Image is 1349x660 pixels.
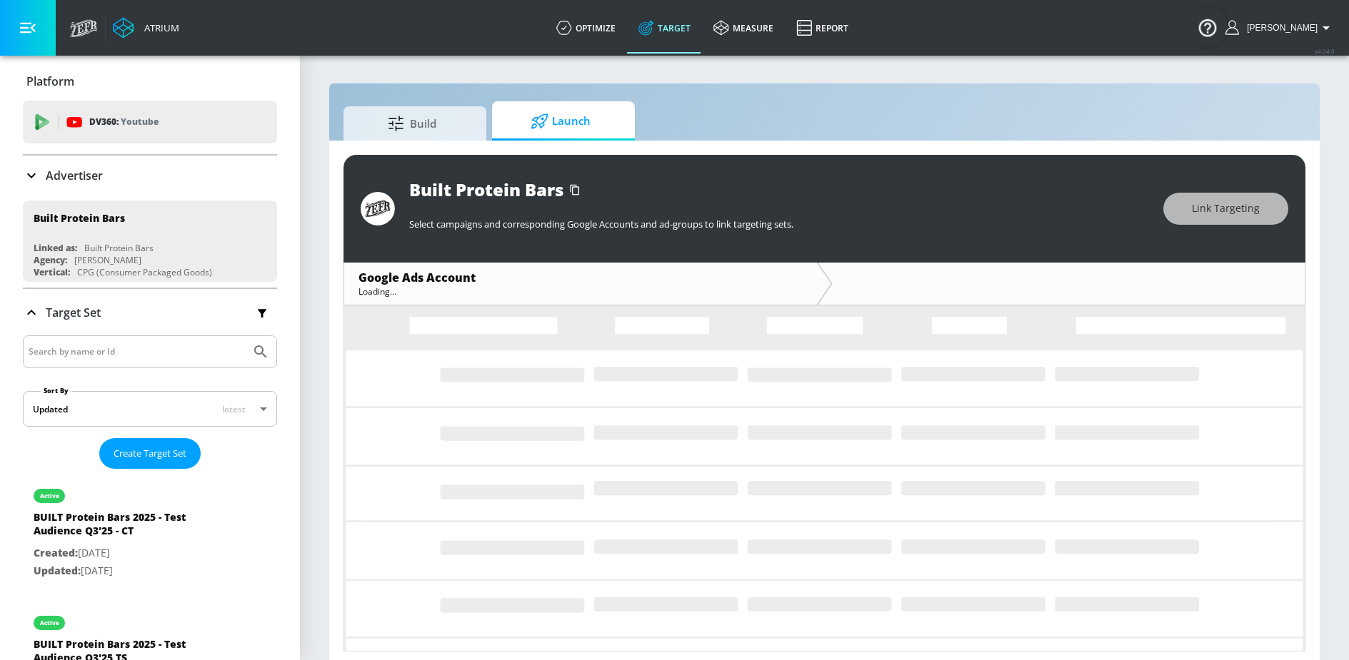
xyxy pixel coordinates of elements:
[40,619,59,626] div: active
[29,342,245,361] input: Search by name or Id
[34,242,77,254] div: Linked as:
[113,17,179,39] a: Atrium
[23,200,277,282] div: Built Protein BarsLinked as:Built Protein BarsAgency:[PERSON_NAME]Vertical:CPG (Consumer Packaged...
[34,564,81,577] span: Updated:
[627,2,702,54] a: Target
[99,438,201,469] button: Create Target Set
[34,544,234,562] p: [DATE]
[41,386,71,395] label: Sort By
[34,546,78,559] span: Created:
[89,114,159,130] p: DV360:
[23,474,277,590] div: activeBUILT Protein Bars 2025 - Test Audience Q3'25 - CTCreated:[DATE]Updated:[DATE]
[358,270,803,285] div: Google Ads Account
[1241,23,1318,33] span: login as: nathan.mistretta@zefr.com
[33,403,68,415] div: Updated
[114,445,186,462] span: Create Target Set
[34,254,67,266] div: Agency:
[344,263,817,305] div: Google Ads AccountLoading...
[34,266,70,278] div: Vertical:
[358,285,803,298] div: Loading...
[121,114,159,129] p: Youtube
[545,2,627,54] a: optimize
[1188,7,1228,47] button: Open Resource Center
[46,305,101,320] p: Target Set
[23,156,277,196] div: Advertiser
[222,403,246,415] span: latest
[139,21,179,34] div: Atrium
[1225,19,1335,36] button: [PERSON_NAME]
[74,254,141,266] div: [PERSON_NAME]
[84,242,154,254] div: Built Protein Bars
[34,211,125,225] div: Built Protein Bars
[34,562,234,580] p: [DATE]
[77,266,212,278] div: CPG (Consumer Packaged Goods)
[702,2,785,54] a: measure
[26,73,74,89] p: Platform
[40,492,59,499] div: active
[46,168,103,183] p: Advertiser
[34,510,234,544] div: BUILT Protein Bars 2025 - Test Audience Q3'25 - CT
[785,2,860,54] a: Report
[23,61,277,101] div: Platform
[23,289,277,336] div: Target Set
[358,106,466,141] span: Build
[409,218,1149,230] p: Select campaigns and corresponding Google Accounts and ad-groups to link targeting sets.
[1315,47,1335,55] span: v 4.24.0
[506,104,615,138] span: Launch
[409,178,563,201] div: Built Protein Bars
[23,101,277,143] div: DV360: Youtube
